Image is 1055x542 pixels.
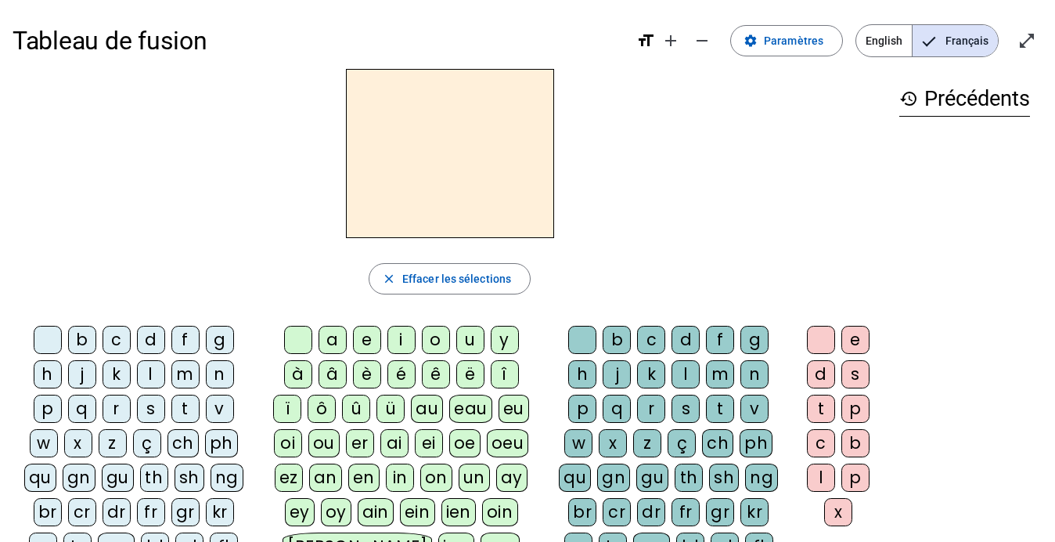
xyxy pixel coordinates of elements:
mat-icon: add [661,31,680,50]
div: l [807,464,835,492]
div: x [64,429,92,457]
div: û [342,395,370,423]
div: é [387,360,416,388]
div: fr [137,498,165,526]
div: in [386,464,414,492]
button: Entrer en plein écran [1011,25,1042,56]
div: ch [167,429,199,457]
div: l [672,360,700,388]
div: h [568,360,596,388]
div: e [353,326,381,354]
div: ï [273,395,301,423]
div: gu [636,464,668,492]
div: w [564,429,592,457]
div: s [672,395,700,423]
div: t [706,395,734,423]
div: oy [321,498,351,526]
div: en [348,464,380,492]
div: ç [668,429,696,457]
div: ou [308,429,340,457]
div: br [568,498,596,526]
div: gr [171,498,200,526]
div: ez [275,464,303,492]
div: j [603,360,631,388]
div: ph [740,429,772,457]
div: i [387,326,416,354]
div: n [740,360,769,388]
mat-icon: remove [693,31,711,50]
div: oi [274,429,302,457]
h1: Tableau de fusion [13,16,624,66]
div: ph [205,429,238,457]
div: ü [376,395,405,423]
div: br [34,498,62,526]
div: th [675,464,703,492]
div: p [841,464,870,492]
div: c [637,326,665,354]
div: z [99,429,127,457]
div: p [568,395,596,423]
div: a [319,326,347,354]
div: ç [133,429,161,457]
div: ng [211,464,243,492]
div: gn [597,464,630,492]
div: ô [308,395,336,423]
div: fr [672,498,700,526]
div: b [603,326,631,354]
div: gn [63,464,95,492]
div: c [103,326,131,354]
h3: Précédents [899,81,1030,117]
div: ê [422,360,450,388]
div: an [309,464,342,492]
button: Paramètres [730,25,843,56]
div: cr [603,498,631,526]
div: t [807,395,835,423]
mat-icon: open_in_full [1017,31,1036,50]
div: ng [745,464,778,492]
div: e [841,326,870,354]
div: o [422,326,450,354]
div: eau [449,395,492,423]
div: ay [496,464,527,492]
div: s [137,395,165,423]
div: oe [449,429,481,457]
div: â [319,360,347,388]
div: y [491,326,519,354]
div: b [68,326,96,354]
div: v [740,395,769,423]
button: Effacer les sélections [369,263,531,294]
div: q [68,395,96,423]
span: English [856,25,912,56]
div: sh [709,464,739,492]
div: q [603,395,631,423]
div: j [68,360,96,388]
button: Augmenter la taille de la police [655,25,686,56]
div: un [459,464,490,492]
div: kr [740,498,769,526]
div: d [137,326,165,354]
div: n [206,360,234,388]
mat-icon: settings [744,34,758,48]
div: x [824,498,852,526]
div: à [284,360,312,388]
div: dr [103,498,131,526]
div: dr [637,498,665,526]
button: Diminuer la taille de la police [686,25,718,56]
div: r [103,395,131,423]
div: sh [175,464,204,492]
span: Français [913,25,998,56]
div: au [411,395,443,423]
div: c [807,429,835,457]
div: cr [68,498,96,526]
div: s [841,360,870,388]
div: x [599,429,627,457]
div: ien [441,498,477,526]
div: ai [380,429,409,457]
div: f [706,326,734,354]
div: g [206,326,234,354]
div: d [672,326,700,354]
div: gu [102,464,134,492]
span: Paramètres [764,31,823,50]
mat-button-toggle-group: Language selection [855,24,999,57]
div: oeu [487,429,529,457]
